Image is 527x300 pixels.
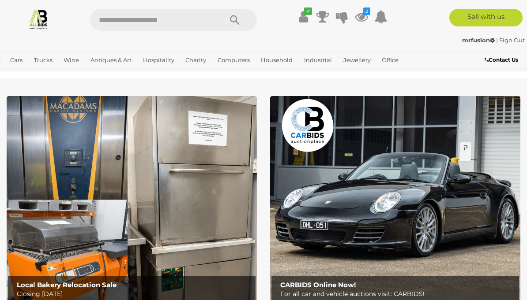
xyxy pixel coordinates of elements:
p: For all car and vehicle auctions visit: CARBIDS! [280,289,515,300]
b: CARBIDS Online Now! [280,281,356,289]
a: [GEOGRAPHIC_DATA] [36,67,106,82]
a: Household [257,53,296,67]
a: Charity [182,53,210,67]
button: Search [213,9,257,31]
a: mrfusion [462,37,496,44]
strong: mrfusion [462,37,495,44]
a: Trucks [30,53,56,67]
a: Industrial [301,53,335,67]
a: Sign Out [499,37,525,44]
a: Wine [60,53,83,67]
p: Closing [DATE] [17,289,251,300]
a: Hospitality [139,53,178,67]
b: Local Bakery Relocation Sale [17,281,117,289]
a: Jewellery [340,53,374,67]
a: ✔ [297,9,310,25]
a: 2 [355,9,368,25]
i: ✔ [304,7,312,15]
a: Sell with us [449,9,523,26]
img: Allbids.com.au [28,9,49,30]
a: Computers [214,53,253,67]
a: Contact Us [485,55,520,65]
a: Antiques & Art [87,53,135,67]
a: Sports [7,67,32,82]
b: Contact Us [485,56,518,63]
span: | [496,37,498,44]
a: Office [378,53,402,67]
i: 2 [363,7,370,15]
a: Cars [7,53,26,67]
